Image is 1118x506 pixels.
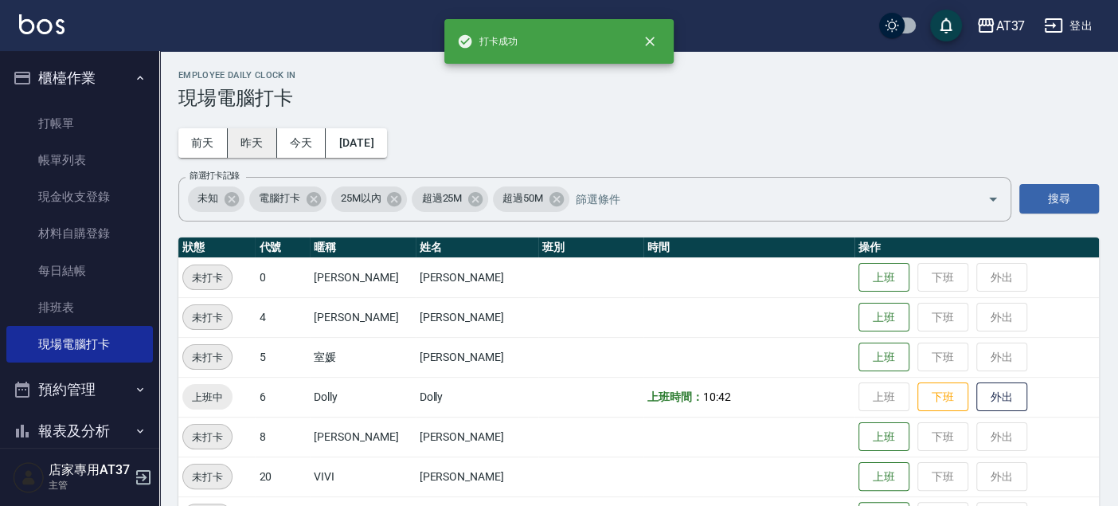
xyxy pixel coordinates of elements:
[995,16,1025,36] div: AT37
[457,33,518,49] span: 打卡成功
[331,190,391,206] span: 25M以內
[255,417,310,457] td: 8
[416,417,538,457] td: [PERSON_NAME]
[416,377,538,417] td: Dolly
[255,237,310,258] th: 代號
[6,215,153,252] a: 材料自購登錄
[249,190,310,206] span: 電腦打卡
[416,237,538,258] th: 姓名
[703,390,731,403] span: 10:42
[1038,11,1099,41] button: 登出
[249,186,326,212] div: 電腦打卡
[182,389,233,406] span: 上班中
[255,257,310,297] td: 0
[858,263,909,292] button: 上班
[255,457,310,496] td: 20
[6,289,153,326] a: 排班表
[412,186,488,212] div: 超過25M
[277,128,326,158] button: 今天
[6,369,153,410] button: 預約管理
[326,128,386,158] button: [DATE]
[416,257,538,297] td: [PERSON_NAME]
[310,297,415,337] td: [PERSON_NAME]
[632,24,667,59] button: close
[310,257,415,297] td: [PERSON_NAME]
[1019,184,1099,214] button: 搜尋
[310,377,415,417] td: Dolly
[183,269,232,286] span: 未打卡
[6,326,153,363] a: 現場電腦打卡
[538,237,643,258] th: 班別
[331,186,408,212] div: 25M以內
[310,337,415,377] td: 室媛
[572,185,960,213] input: 篩選條件
[178,70,1099,80] h2: Employee Daily Clock In
[6,57,153,99] button: 櫃檯作業
[416,297,538,337] td: [PERSON_NAME]
[13,461,45,493] img: Person
[255,297,310,337] td: 4
[647,390,703,403] b: 上班時間：
[255,377,310,417] td: 6
[493,190,553,206] span: 超過50M
[228,128,277,158] button: 昨天
[858,343,909,372] button: 上班
[416,337,538,377] td: [PERSON_NAME]
[49,478,130,492] p: 主管
[178,237,255,258] th: 狀態
[310,237,415,258] th: 暱稱
[49,462,130,478] h5: 店家專用AT37
[178,87,1099,109] h3: 現場電腦打卡
[310,457,415,496] td: VIVI
[930,10,962,41] button: save
[980,186,1006,212] button: Open
[255,337,310,377] td: 5
[6,410,153,452] button: 報表及分析
[188,186,244,212] div: 未知
[854,237,1099,258] th: 操作
[183,469,232,485] span: 未打卡
[976,382,1027,412] button: 外出
[416,457,538,496] td: [PERSON_NAME]
[970,10,1031,42] button: AT37
[6,142,153,178] a: 帳單列表
[858,462,909,492] button: 上班
[917,382,968,412] button: 下班
[643,237,854,258] th: 時間
[858,422,909,452] button: 上班
[412,190,471,206] span: 超過25M
[6,178,153,215] a: 現金收支登錄
[178,128,228,158] button: 前天
[183,429,232,445] span: 未打卡
[310,417,415,457] td: [PERSON_NAME]
[6,105,153,142] a: 打帳單
[190,170,240,182] label: 篩選打卡記錄
[183,349,232,366] span: 未打卡
[858,303,909,332] button: 上班
[188,190,228,206] span: 未知
[19,14,64,34] img: Logo
[6,253,153,289] a: 每日結帳
[183,309,232,326] span: 未打卡
[493,186,569,212] div: 超過50M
